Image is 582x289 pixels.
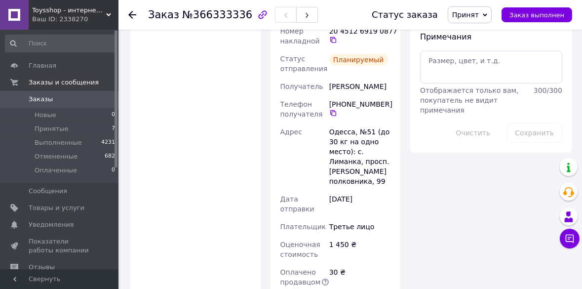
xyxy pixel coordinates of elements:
span: Заказы и сообщения [29,78,99,87]
span: Номер накладной [280,27,320,45]
span: 300 / 300 [534,86,562,94]
span: Оценочная стоимость [280,241,320,258]
span: Дата отправки [280,195,314,213]
span: Уведомления [29,220,74,229]
div: Третье лицо [327,218,392,236]
span: Показатели работы компании [29,237,91,255]
span: Товары и услуги [29,204,84,212]
div: [PERSON_NAME] [327,78,392,95]
span: Телефон получателя [280,100,323,118]
div: Планируемый [329,54,388,66]
span: Сообщения [29,187,67,196]
span: Получатель [280,83,323,90]
button: Заказ выполнен [502,7,572,22]
span: Отзывы [29,263,55,272]
div: Вернуться назад [128,10,136,20]
div: [PHONE_NUMBER] [329,99,390,117]
span: 0 [112,111,115,120]
input: Поиск [5,35,116,52]
div: Одесса, №51 (до 30 кг на одно место): с. Лиманка, просп. [PERSON_NAME] полковника, 99 [327,123,392,190]
span: Адрес [280,128,302,136]
span: Оплаченные [35,166,77,175]
span: Примечания [420,32,471,41]
span: Отображается только вам, покупатель не видит примечания [420,86,519,114]
span: Выполненные [35,138,82,147]
span: Отмененные [35,152,78,161]
span: Заказы [29,95,53,104]
div: 1 450 ₴ [327,236,392,263]
span: Плательщик [280,223,326,231]
div: [DATE] [327,190,392,218]
span: №366333336 [182,9,252,21]
span: Главная [29,61,56,70]
span: Новые [35,111,56,120]
span: Toysshop - интернет магазин [32,6,106,15]
span: 4231 [101,138,115,147]
span: Оплачено продавцом [280,268,321,286]
div: Ваш ID: 2338270 [32,15,118,24]
div: 20 4512 6919 0877 [329,26,390,44]
span: Принят [452,11,479,19]
span: Принятые [35,124,69,133]
span: Статус отправления [280,55,328,73]
span: Заказ [148,9,179,21]
span: 7 [112,124,115,133]
div: Статус заказа [372,10,438,20]
button: Чат с покупателем [560,229,580,248]
span: Заказ выполнен [509,11,564,19]
span: 0 [112,166,115,175]
span: 682 [105,152,115,161]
